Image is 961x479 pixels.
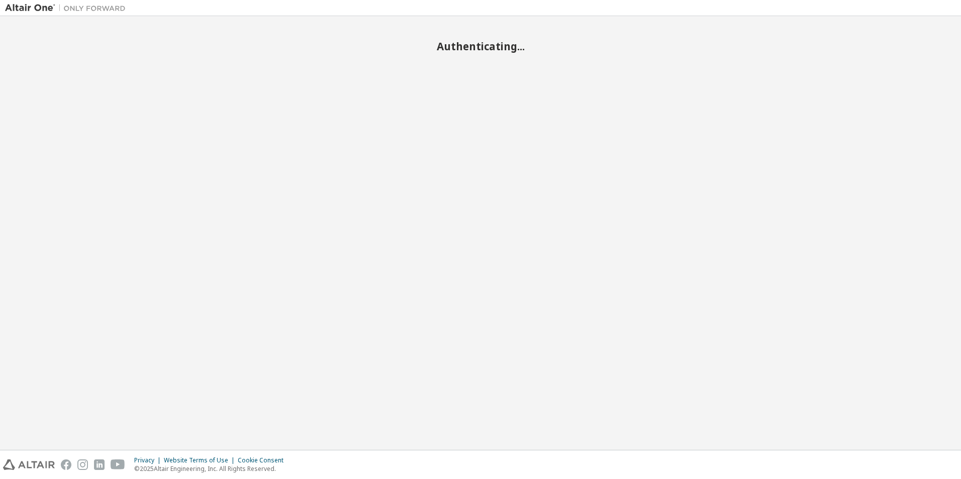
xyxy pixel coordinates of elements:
[94,459,105,470] img: linkedin.svg
[5,3,131,13] img: Altair One
[61,459,71,470] img: facebook.svg
[238,456,290,464] div: Cookie Consent
[3,459,55,470] img: altair_logo.svg
[77,459,88,470] img: instagram.svg
[134,464,290,473] p: © 2025 Altair Engineering, Inc. All Rights Reserved.
[5,40,956,53] h2: Authenticating...
[111,459,125,470] img: youtube.svg
[164,456,238,464] div: Website Terms of Use
[134,456,164,464] div: Privacy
